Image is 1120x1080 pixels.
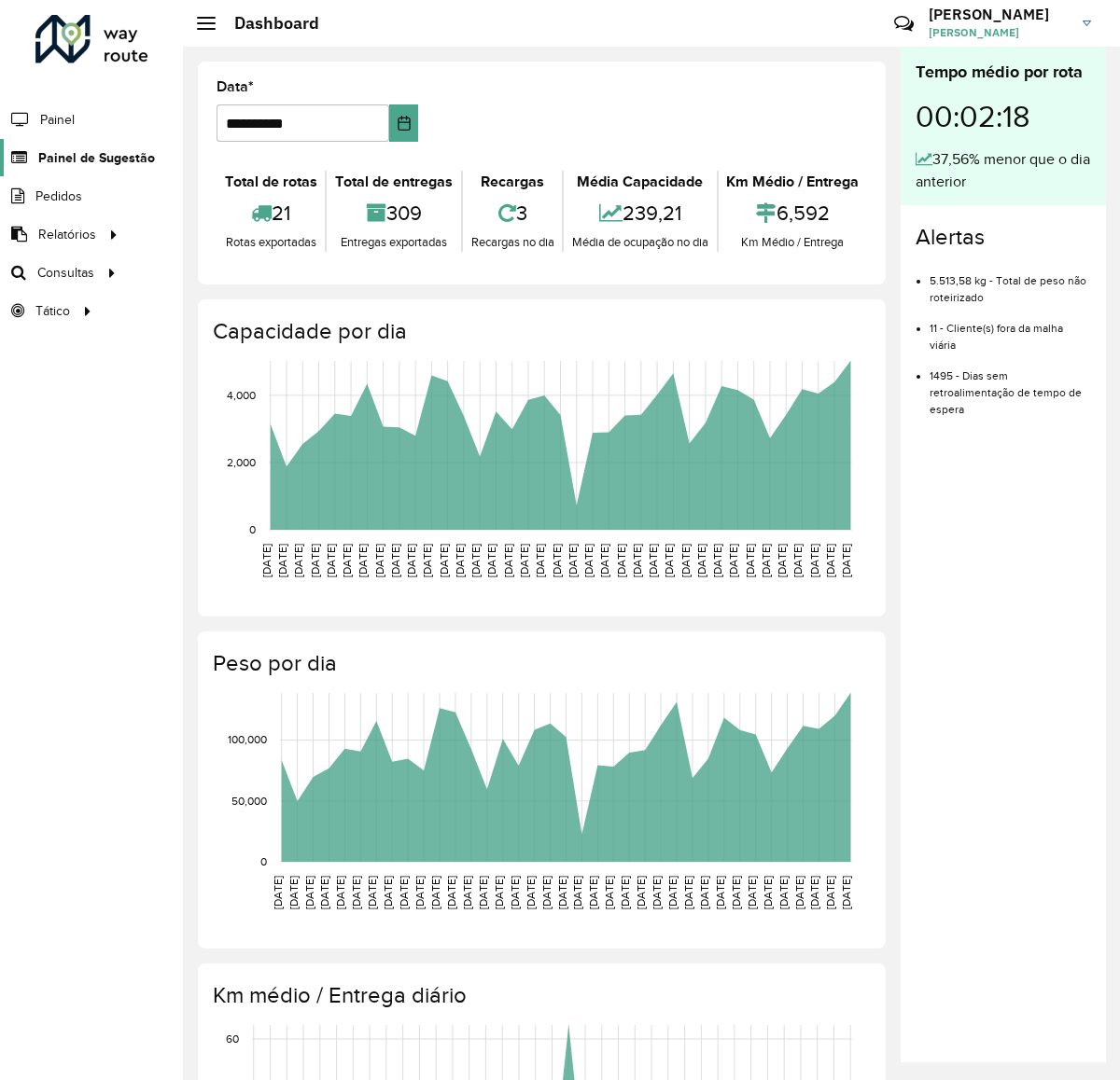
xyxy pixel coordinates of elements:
div: 00:02:18 [916,85,1091,148]
text: [DATE] [485,544,497,577]
text: [DATE] [714,876,726,909]
text: [DATE] [615,544,627,577]
li: 5.513,58 kg - Total de peso não roteirizado [930,258,1091,306]
span: [PERSON_NAME] [929,24,1069,41]
text: [DATE] [325,544,337,577]
text: [DATE] [260,544,273,577]
text: 0 [260,855,267,867]
div: Rotas exportadas [221,233,320,252]
span: Tático [35,301,70,321]
div: Recargas no dia [468,233,557,252]
text: [DATE] [598,544,610,577]
text: 60 [226,1032,239,1045]
text: [DATE] [666,876,679,909]
text: [DATE] [791,544,804,577]
text: [DATE] [840,876,852,909]
span: Pedidos [35,187,82,206]
text: [DATE] [469,544,482,577]
text: [DATE] [502,544,514,577]
text: [DATE] [389,544,401,577]
text: [DATE] [357,544,369,577]
text: [DATE] [405,544,417,577]
text: [DATE] [840,544,852,577]
text: [DATE] [631,544,643,577]
text: [DATE] [711,544,723,577]
a: Contato Rápido [884,4,924,44]
text: [DATE] [824,876,836,909]
div: Média Capacidade [568,171,711,193]
text: [DATE] [556,876,568,909]
div: Tempo médio por rota [916,60,1091,85]
div: Km Médio / Entrega [723,233,862,252]
h4: Capacidade por dia [213,318,867,345]
text: [DATE] [382,876,394,909]
div: 21 [221,193,320,233]
div: Recargas [468,171,557,193]
h2: Dashboard [216,13,319,34]
span: Painel [40,110,75,130]
text: [DATE] [292,544,304,577]
div: 239,21 [568,193,711,233]
text: [DATE] [695,544,707,577]
text: [DATE] [461,876,473,909]
div: Total de entregas [331,171,455,193]
text: [DATE] [824,544,836,577]
text: [DATE] [493,876,505,909]
div: Total de rotas [221,171,320,193]
text: [DATE] [744,544,756,577]
div: 309 [331,193,455,233]
text: [DATE] [582,544,595,577]
text: [DATE] [454,544,466,577]
text: [DATE] [303,876,315,909]
button: Choose Date [389,104,419,142]
text: [DATE] [635,876,647,909]
text: [DATE] [651,876,663,909]
text: [DATE] [318,876,330,909]
text: [DATE] [808,544,820,577]
text: [DATE] [760,544,772,577]
text: [DATE] [603,876,615,909]
text: 50,000 [231,795,267,807]
text: [DATE] [587,876,599,909]
text: [DATE] [429,876,441,909]
text: [DATE] [793,876,805,909]
div: 6,592 [723,193,862,233]
div: 37,56% menor que o dia anterior [916,148,1091,193]
text: [DATE] [746,876,758,909]
text: [DATE] [663,544,675,577]
text: [DATE] [287,876,300,909]
text: [DATE] [776,544,788,577]
text: [DATE] [727,544,739,577]
text: [DATE] [445,876,457,909]
text: [DATE] [421,544,433,577]
text: [DATE] [551,544,563,577]
text: [DATE] [679,544,692,577]
text: [DATE] [730,876,742,909]
div: Km Médio / Entrega [723,171,862,193]
text: [DATE] [540,876,553,909]
text: [DATE] [567,544,579,577]
text: [DATE] [350,876,362,909]
text: [DATE] [619,876,631,909]
span: Painel de Sugestão [38,148,155,168]
text: [DATE] [762,876,774,909]
h4: Km médio / Entrega diário [213,982,867,1009]
text: [DATE] [366,876,378,909]
label: Data [217,76,254,98]
text: [DATE] [525,876,537,909]
text: 0 [249,523,256,535]
text: [DATE] [698,876,710,909]
div: Média de ocupação no dia [568,233,711,252]
text: [DATE] [276,544,288,577]
h3: [PERSON_NAME] [929,6,1069,23]
span: Relatórios [38,225,96,244]
text: [DATE] [309,544,321,577]
text: [DATE] [272,876,284,909]
text: [DATE] [571,876,583,909]
li: 11 - Cliente(s) fora da malha viária [930,306,1091,353]
li: 1495 - Dias sem retroalimentação de tempo de espera [930,353,1091,418]
text: [DATE] [398,876,410,909]
text: [DATE] [777,876,790,909]
text: [DATE] [647,544,659,577]
text: 100,000 [228,734,267,746]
